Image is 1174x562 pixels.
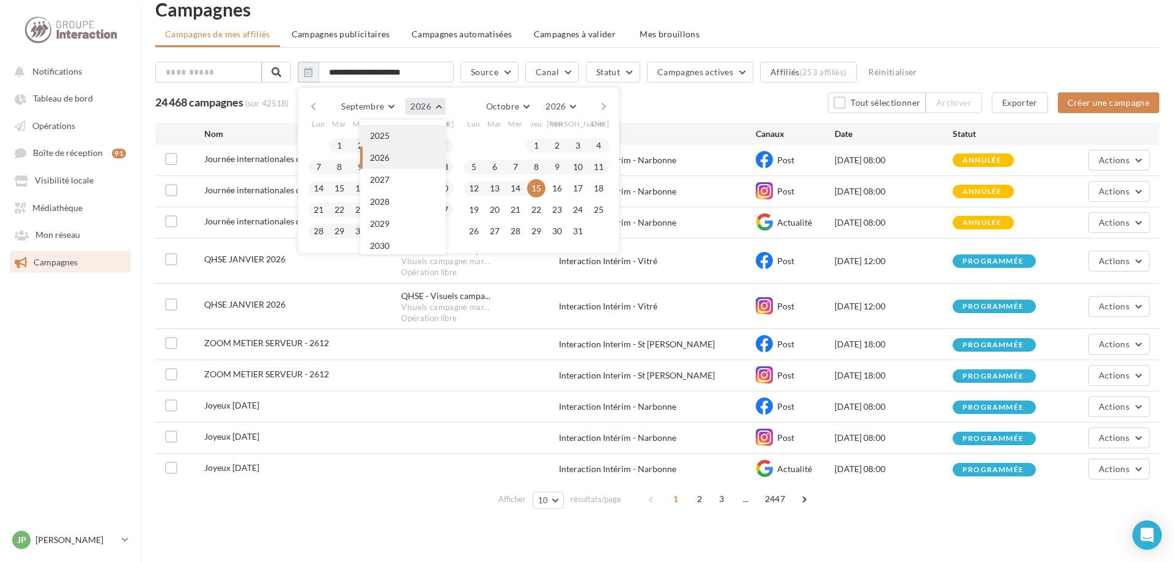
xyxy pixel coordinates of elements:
span: Médiathèque [32,202,83,213]
div: programmée [962,435,1024,443]
div: [DATE] 08:00 [835,216,953,229]
div: [DATE] 08:00 [835,432,953,444]
span: Visuels campagne mar... [401,256,489,267]
button: 19 [465,201,483,219]
div: Interaction Intérim - Narbonne [559,432,756,444]
span: Boîte de réception [33,148,103,158]
button: 22 [330,201,349,219]
button: 2027 [360,169,446,191]
span: Post [777,339,794,349]
div: [DATE] 18:00 [835,338,953,350]
span: Mar [487,119,502,129]
span: Actions [1099,339,1129,349]
button: Campagnes actives [647,62,753,83]
button: 18 [589,179,608,198]
button: 1 [527,136,545,155]
button: 2 [351,136,369,155]
div: Opération libre [401,313,559,324]
span: 2027 [370,174,389,185]
span: 2026 [370,152,389,163]
div: Interaction Interim - St [PERSON_NAME] [559,369,756,382]
span: 10 [538,495,548,505]
button: 1 [330,136,349,155]
button: 28 [309,222,328,240]
button: 6 [485,158,504,176]
span: QHSE JANVIER 2026 [204,254,286,264]
button: 16 [548,179,566,198]
div: [DATE] 08:00 [835,185,953,198]
span: [PERSON_NAME] [547,119,610,129]
button: 7 [309,158,328,176]
span: Journée internationales des forêts [204,153,333,164]
span: QHSE JANVIER 2026 [204,299,286,309]
button: 29 [527,222,545,240]
div: Interaction Intérim - Vitré [559,300,756,312]
button: 15 [330,179,349,198]
button: 15 [527,179,545,198]
span: Campagnes à valider [534,28,616,40]
span: Campagnes actives [657,67,733,77]
div: Interaction Intérim - Narbonne [559,154,756,166]
div: Open Intercom Messenger [1132,520,1162,550]
span: 2026 [410,101,430,111]
button: Affiliés(253 affiliés) [760,62,857,83]
button: Exporter [992,92,1048,113]
span: Actions [1099,186,1129,196]
button: 24 [569,201,587,219]
button: Source [460,62,519,83]
button: 9 [548,158,566,176]
div: Interaction Intérim - Narbonne [559,216,756,229]
span: Jeu [530,119,542,129]
div: Interaction Intérim - Narbonne [559,463,756,475]
span: Notifications [32,66,82,76]
span: Mes brouillons [640,29,700,39]
span: Visibilité locale [35,176,94,186]
span: Post [777,401,794,412]
button: Créer une campagne [1058,92,1159,113]
div: programmée [962,404,1024,412]
span: Lun [312,119,325,129]
a: Boîte de réception 91 [7,141,133,164]
button: Actions [1088,296,1150,317]
button: 23 [548,201,566,219]
button: 25 [589,201,608,219]
button: 3 [569,136,587,155]
button: 9 [351,158,369,176]
span: Mer [508,119,523,129]
button: Actions [1088,427,1150,448]
span: Actualité [777,217,812,227]
a: Tableau de bord [7,87,133,109]
span: Campagnes [34,257,78,267]
a: Mon réseau [7,223,133,245]
span: Campagnes automatisées [412,29,512,39]
span: QHSE - Visuels campa... [401,290,490,302]
span: Actions [1099,432,1129,443]
span: Septembre [341,101,384,111]
button: 2030 [360,235,446,257]
span: 2025 [370,130,389,141]
button: 17 [569,179,587,198]
span: Actions [1099,464,1129,474]
div: [DATE] 08:00 [835,401,953,413]
button: Actions [1088,459,1150,479]
span: 2029 [370,218,389,229]
button: 4 [589,136,608,155]
button: Actions [1088,365,1150,386]
span: Mon réseau [35,230,80,240]
span: Mer [353,119,367,129]
span: 3 [712,489,732,509]
button: 2026 [405,98,445,115]
button: Statut [586,62,640,83]
span: Octobre [486,101,519,111]
div: Canaux [756,128,835,140]
span: Opérations [32,120,75,131]
button: 16 [351,179,369,198]
span: Actions [1099,370,1129,380]
span: Post [777,256,794,266]
button: Notifications [7,60,128,82]
span: Post [777,301,794,311]
div: annulée [962,157,1002,165]
span: 1 [666,489,686,509]
button: Réinitialiser [863,65,922,79]
button: 31 [569,222,587,240]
